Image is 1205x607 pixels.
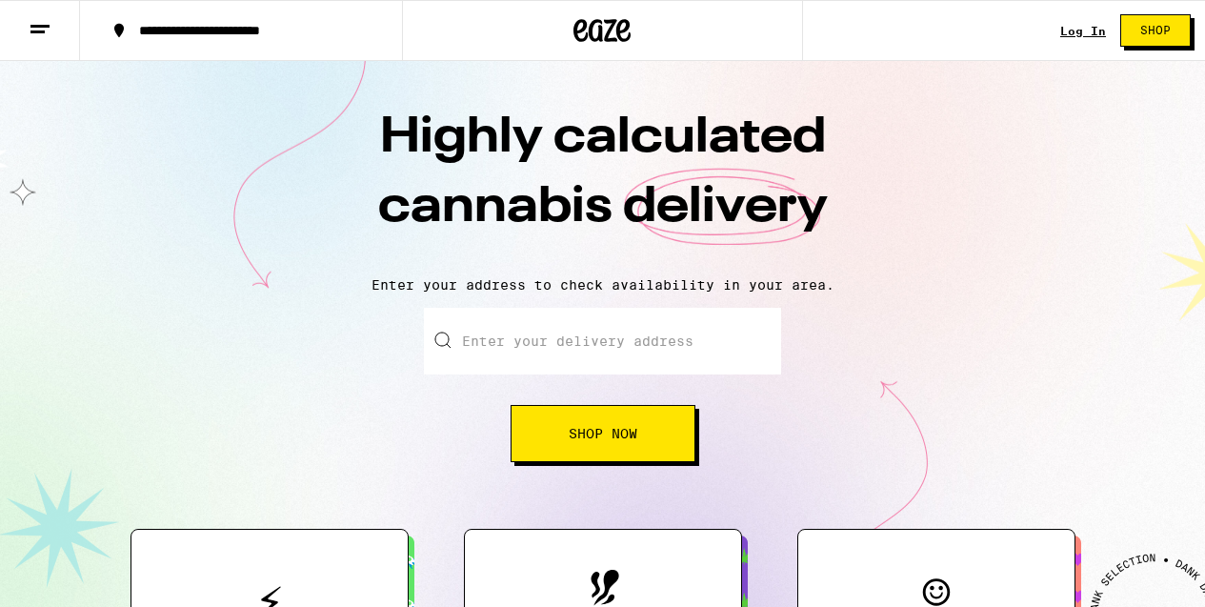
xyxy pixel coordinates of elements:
input: Enter your delivery address [424,308,781,374]
button: Shop [1120,14,1191,47]
span: Shop Now [569,427,637,440]
a: Log In [1060,25,1106,37]
p: Enter your address to check availability in your area. [19,277,1186,293]
span: Shop [1140,25,1171,36]
a: Shop [1106,14,1205,47]
h1: Highly calculated cannabis delivery [270,104,936,262]
button: Shop Now [511,405,695,462]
